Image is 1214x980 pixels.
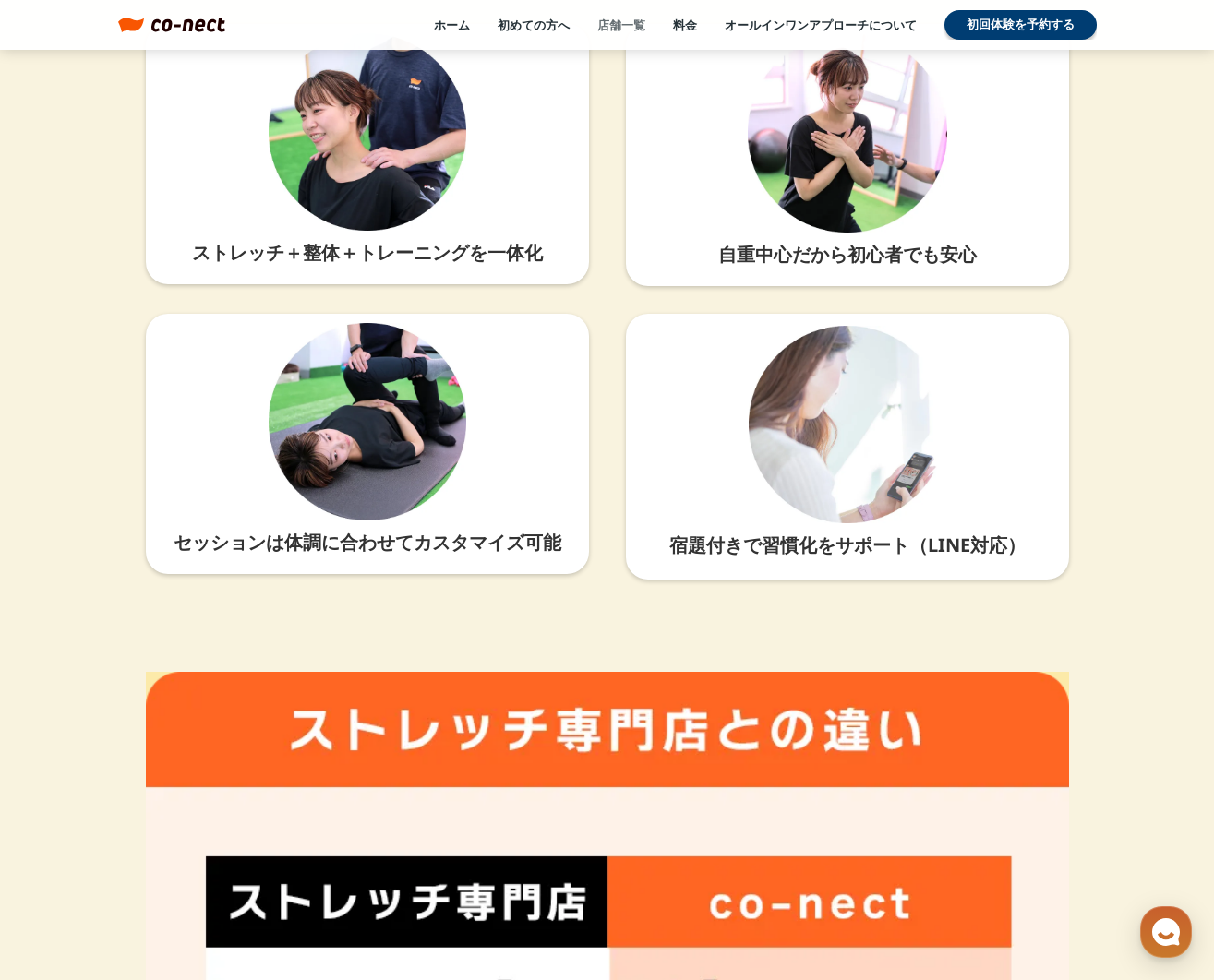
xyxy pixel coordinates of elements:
[122,585,238,631] a: チャット
[6,585,122,631] a: ホーム
[164,530,571,556] p: セッションは体調に合わせてカスタマイズ可能
[164,240,571,266] p: ストレッチ＋整体＋トレーニングを一体化
[944,10,1097,40] a: 初回体験を予約する
[725,17,917,33] a: オールインワンアプローチについて
[644,242,1051,268] p: 自重中心だから初心者でも安心
[673,17,697,33] a: 料金
[285,613,307,627] span: 設定
[434,17,470,33] a: ホーム
[47,613,80,627] span: ホーム
[158,614,202,628] span: チャット
[647,532,1048,558] p: 宿題付きで習慣化をサポート（LINE対応）
[498,17,570,33] a: 初めての方へ
[238,585,355,631] a: 設定
[597,17,645,33] a: 店舗一覧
